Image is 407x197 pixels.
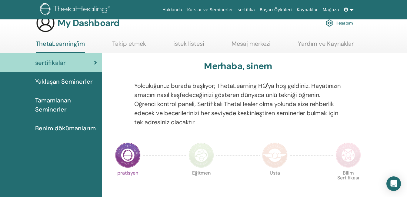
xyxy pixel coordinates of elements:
img: generic-user-icon.jpg [36,13,55,33]
a: Takip etmek [112,40,146,52]
h3: My Dashboard [58,18,119,28]
img: Master [262,142,288,168]
span: Tamamlanan Seminerler [35,96,97,114]
p: Yolculuğunuz burada başlıyor; ThetaLearning HQ'ya hoş geldiniz. Hayatınızın amacını nasıl keşfede... [134,81,342,127]
span: Yaklaşan Seminerler [35,77,93,86]
p: pratisyen [115,171,141,196]
a: Kurslar ve Seminerler [185,4,235,15]
span: sertifikalar [35,58,66,67]
a: Başarı Öyküleri [257,4,294,15]
a: Hakkında [160,4,185,15]
div: Open Intercom Messenger [386,176,401,191]
span: Benim dökümanlarım [35,124,96,133]
p: Bilim Sertifikası [335,171,361,196]
p: Eğitmen [188,171,214,196]
img: logo.png [40,3,112,17]
img: cog.svg [326,18,333,28]
a: Mağaza [320,4,341,15]
a: Yardım ve Kaynaklar [298,40,354,52]
a: Kaynaklar [294,4,320,15]
a: istek listesi [173,40,204,52]
img: Practitioner [115,142,141,168]
p: Usta [262,171,288,196]
img: Certificate of Science [335,142,361,168]
a: Mesaj merkezi [232,40,271,52]
h3: Merhaba, sinem [204,61,272,72]
a: ThetaLearning'im [36,40,85,53]
a: Hesabım [326,16,353,30]
img: Instructor [188,142,214,168]
a: sertifika [235,4,257,15]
